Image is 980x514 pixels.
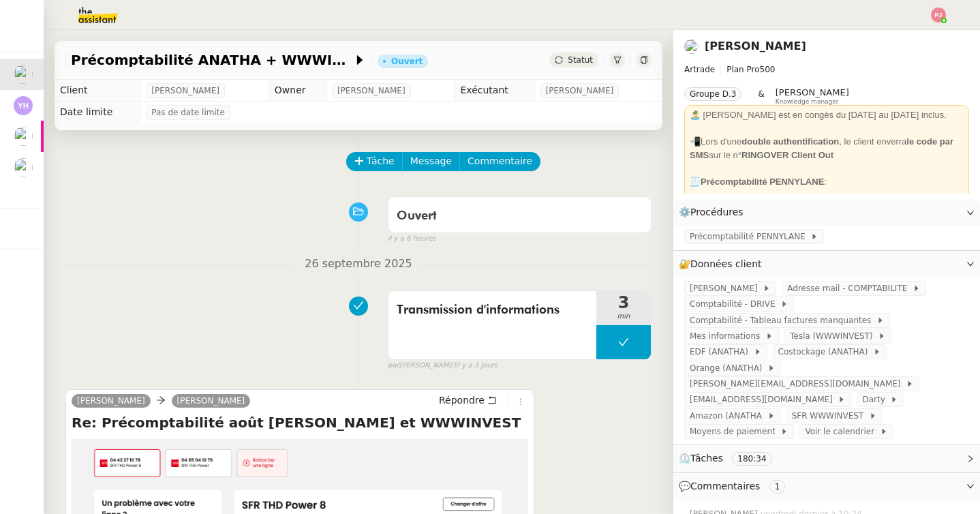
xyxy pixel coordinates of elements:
nz-tag: Groupe D.3 [684,87,741,101]
img: users%2FSoHiyPZ6lTh48rkksBJmVXB4Fxh1%2Favatar%2F784cdfc3-6442-45b8-8ed3-42f1cc9271a4 [14,65,33,84]
span: Darty [862,393,890,406]
span: Répondre [439,393,485,407]
span: Moyens de paiement [690,425,780,438]
span: [PERSON_NAME] [776,87,849,97]
span: Tesla (WWWINVEST) [790,329,878,343]
span: Ouvert [397,210,437,222]
nz-tag: 1 [769,480,786,494]
img: users%2FSoHiyPZ6lTh48rkksBJmVXB4Fxh1%2Favatar%2F784cdfc3-6442-45b8-8ed3-42f1cc9271a4 [684,39,699,54]
button: Message [402,152,460,171]
span: Données client [690,258,762,269]
span: 🔐 [679,256,767,272]
button: Tâche [346,152,403,171]
strong: le code par SMS [690,136,953,160]
span: Artrade [684,65,715,74]
a: [PERSON_NAME] [705,40,806,52]
span: [PERSON_NAME] [337,84,405,97]
img: svg [14,96,33,115]
nz-tag: 180:34 [732,452,771,466]
a: [PERSON_NAME] [72,395,151,407]
span: EDF (ANATHA) [690,345,754,359]
span: Précomptabilité ANATHA + WWWINVEST - septembre 2025 [71,53,353,67]
td: Date limite [55,102,140,123]
button: Commentaire [459,152,540,171]
span: par [388,360,399,372]
span: Costockage (ANATHA) [778,345,874,359]
span: Orange (ANATHA) [690,361,767,375]
span: Pas de date limite [151,106,225,119]
span: 500 [760,65,776,74]
span: Statut [568,55,593,65]
span: Transmission d'informations [397,300,588,320]
span: Voir le calendrier [805,425,879,438]
span: il y a 3 jours [456,360,497,372]
div: 📲Lors d'une , le client enverra sur le n° [690,135,964,162]
span: ⏲️ [679,453,783,464]
small: [PERSON_NAME] [388,360,497,372]
span: [PERSON_NAME][EMAIL_ADDRESS][DOMAIN_NAME] [690,377,906,391]
span: Mes informations [690,329,765,343]
span: [PERSON_NAME] [151,84,219,97]
span: & [758,87,764,105]
img: svg [931,7,946,22]
div: 💬Commentaires 1 [673,473,980,500]
span: 26 septembre 2025 [294,255,423,273]
div: ⏲️Tâches 180:34 [673,445,980,472]
span: 3 [596,294,651,311]
span: Tâches [690,453,723,464]
span: [EMAIL_ADDRESS][DOMAIN_NAME] [690,393,838,406]
img: users%2FLK22qrMMfbft3m7ot3tU7x4dNw03%2Favatar%2Fdef871fd-89c7-41f9-84a6-65c814c6ac6f [14,127,33,146]
app-user-label: Knowledge manager [776,87,849,105]
span: Comptabilité - DRIVE [690,297,780,311]
span: Commentaire [468,153,532,169]
div: ⚙️Procédures [673,199,980,226]
button: Répondre [434,393,502,408]
strong: Précomptabilité PENNYLANE [701,177,824,187]
span: Knowledge manager [776,98,839,106]
div: 🔐Données client [673,251,980,277]
span: 💬 [679,481,791,492]
img: users%2F2TyHGbgGwwZcFhdWHiwf3arjzPD2%2Favatar%2F1545394186276.jpeg [14,158,33,177]
span: Message [410,153,452,169]
span: Commentaires [690,481,760,492]
h4: Re: Précomptabilité août [PERSON_NAME] et WWWINVEST [72,413,528,432]
span: ⚙️ [679,205,750,220]
span: Procédures [690,207,744,217]
span: Adresse mail - COMPTABILITE [787,282,913,295]
span: il y a 6 heures [388,233,436,245]
span: SFR WWWINVEST [792,409,869,423]
span: min [596,311,651,322]
span: [PERSON_NAME] [546,84,614,97]
td: Exécutant [455,80,534,102]
div: 🏝️ [PERSON_NAME] est en congès du [DATE] au [DATE] inclus. [690,108,964,122]
span: Tâche [367,153,395,169]
span: [PERSON_NAME] [690,282,763,295]
a: [PERSON_NAME] [172,395,251,407]
span: Plan Pro [726,65,759,74]
span: Amazon (ANATHA [690,409,767,423]
span: Précomptabilité PENNYLANE [690,230,810,243]
strong: RINGOVER Client Out [741,150,833,160]
strong: double authentification [741,136,839,147]
div: 🧾 : [690,175,964,189]
div: Ouvert [391,57,423,65]
td: Owner [269,80,326,102]
span: Comptabilité - Tableau factures manquantes [690,314,876,327]
td: Client [55,80,140,102]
